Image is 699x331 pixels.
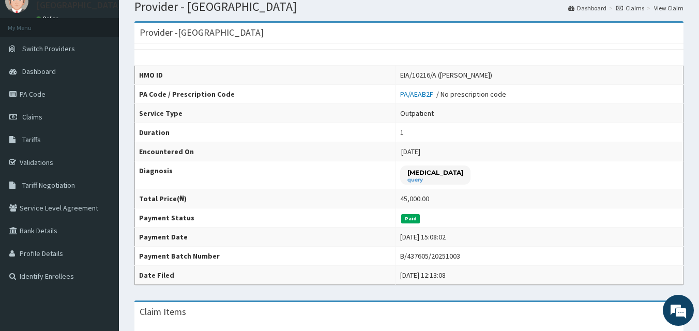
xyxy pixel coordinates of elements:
p: [MEDICAL_DATA] [407,168,463,177]
a: Claims [616,4,644,12]
th: Payment Status [135,208,396,228]
span: Switch Providers [22,44,75,53]
div: Minimize live chat window [170,5,194,30]
div: 1 [400,127,404,138]
a: PA/AEAB2F [400,89,436,99]
th: Duration [135,123,396,142]
span: We're online! [60,99,143,204]
div: Outpatient [400,108,434,118]
a: Dashboard [568,4,606,12]
div: Chat with us now [54,58,174,71]
span: Paid [401,214,420,223]
span: Claims [22,112,42,122]
th: Encountered On [135,142,396,161]
div: [DATE] 12:13:08 [400,270,446,280]
small: query [407,177,463,183]
div: 45,000.00 [400,193,429,204]
div: EIA/10216/A ([PERSON_NAME]) [400,70,492,80]
img: d_794563401_company_1708531726252_794563401 [19,52,42,78]
th: Date Filed [135,266,396,285]
span: [DATE] [401,147,420,156]
h3: Claim Items [140,307,186,317]
h3: Provider - [GEOGRAPHIC_DATA] [140,28,264,37]
div: B/437605/20251003 [400,251,460,261]
a: View Claim [654,4,683,12]
p: [GEOGRAPHIC_DATA] [36,1,121,10]
div: / No prescription code [400,89,506,99]
span: Tariffs [22,135,41,144]
th: Payment Date [135,228,396,247]
span: Tariff Negotiation [22,180,75,190]
th: HMO ID [135,66,396,85]
a: Online [36,15,61,22]
span: Dashboard [22,67,56,76]
textarea: Type your message and hit 'Enter' [5,221,197,257]
th: Diagnosis [135,161,396,189]
div: [DATE] 15:08:02 [400,232,446,242]
th: Total Price(₦) [135,189,396,208]
th: Service Type [135,104,396,123]
th: PA Code / Prescription Code [135,85,396,104]
th: Payment Batch Number [135,247,396,266]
